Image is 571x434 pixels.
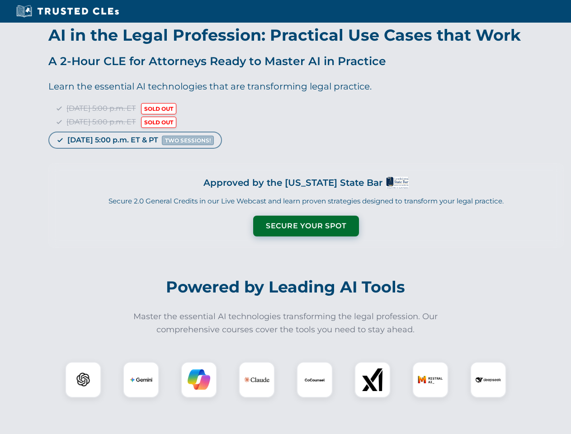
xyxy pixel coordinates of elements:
div: Mistral AI [412,362,448,398]
div: Claude [239,362,275,398]
img: Claude Logo [244,367,269,392]
div: CoCounsel [297,362,333,398]
span: SOLD OUT [141,117,176,128]
div: Gemini [123,362,159,398]
h1: AI in the Legal Profession: Practical Use Cases that Work [48,27,564,43]
img: CoCounsel Logo [303,368,326,391]
img: Mistral AI Logo [418,367,443,392]
p: Secure 2.0 General Credits in our Live Webcast and learn proven strategies designed to transform ... [60,196,552,207]
span: [DATE] 5:00 p.m. ET [66,104,136,113]
img: xAI Logo [361,368,384,391]
h2: Powered by Leading AI Tools [35,271,536,303]
img: ChatGPT Logo [70,367,96,393]
span: SOLD OUT [141,103,176,114]
p: Master the essential AI technologies transforming the legal profession. Our comprehensive courses... [127,310,444,336]
img: Trusted CLEs [14,5,122,18]
div: ChatGPT [65,362,101,398]
img: DeepSeek Logo [476,367,501,392]
h3: Approved by the [US_STATE] State Bar [203,175,382,191]
span: [DATE] 5:00 p.m. ET [66,118,136,126]
button: Secure Your Spot [253,216,359,236]
p: A 2-Hour CLE for Attorneys Ready to Master AI in Practice [48,52,564,70]
img: Gemini Logo [130,368,152,391]
img: Copilot Logo [188,368,210,391]
div: DeepSeek [470,362,506,398]
p: Learn the essential AI technologies that are transforming legal practice. [48,79,564,94]
div: Copilot [181,362,217,398]
div: xAI [354,362,391,398]
img: Logo [386,177,409,189]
